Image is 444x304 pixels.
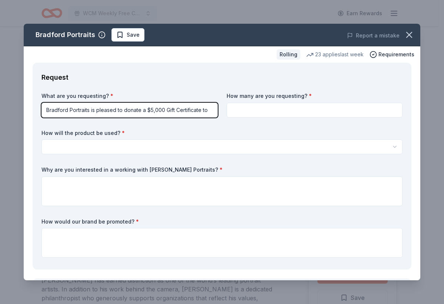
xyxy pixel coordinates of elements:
button: Save [111,28,144,42]
div: Rolling [277,49,300,60]
button: Report a mistake [347,31,400,40]
label: How many are you requesting? [227,92,403,100]
label: What are you requesting? [41,92,218,100]
label: How would our brand be promoted? [41,218,403,225]
div: 23 applies last week [306,50,364,59]
div: Request [41,72,403,83]
span: Requirements [378,50,414,59]
label: Why are you interested in a working with [PERSON_NAME] Portraits? [41,166,403,174]
div: Bradford Portraits [36,29,95,41]
label: How will the product be used? [41,129,403,137]
button: Requirements [370,50,414,59]
span: Save [127,30,140,39]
